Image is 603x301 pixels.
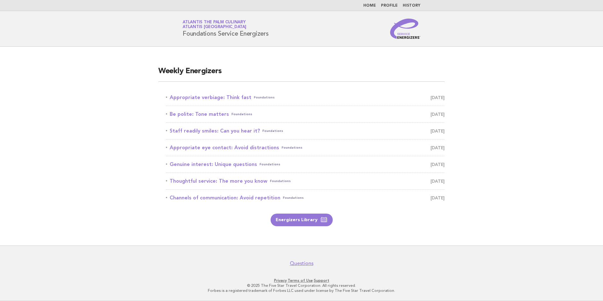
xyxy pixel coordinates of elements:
[166,110,445,119] a: Be polite: Tone mattersFoundations [DATE]
[381,4,398,8] a: Profile
[430,93,445,102] span: [DATE]
[166,127,445,135] a: Staff readily smiles: Can you hear it?Foundations [DATE]
[430,127,445,135] span: [DATE]
[430,193,445,202] span: [DATE]
[282,143,302,152] span: Foundations
[231,110,252,119] span: Foundations
[183,20,246,29] a: Atlantis The Palm CulinaryAtlantis [GEOGRAPHIC_DATA]
[183,25,246,29] span: Atlantis [GEOGRAPHIC_DATA]
[108,283,495,288] p: © 2025 The Five Star Travel Corporation. All rights reserved.
[363,4,376,8] a: Home
[274,278,287,283] a: Privacy
[314,278,329,283] a: Support
[166,177,445,186] a: Thoughtful service: The more you knowFoundations [DATE]
[166,143,445,152] a: Appropriate eye contact: Avoid distractionsFoundations [DATE]
[260,160,280,169] span: Foundations
[166,193,445,202] a: Channels of communication: Avoid repetitionFoundations [DATE]
[254,93,275,102] span: Foundations
[390,19,420,39] img: Service Energizers
[430,143,445,152] span: [DATE]
[158,66,445,82] h2: Weekly Energizers
[290,260,313,267] a: Questions
[430,110,445,119] span: [DATE]
[430,177,445,186] span: [DATE]
[270,177,291,186] span: Foundations
[108,278,495,283] p: · ·
[166,160,445,169] a: Genuine interest: Unique questionsFoundations [DATE]
[430,160,445,169] span: [DATE]
[283,193,304,202] span: Foundations
[183,21,269,37] h1: Foundations Service Energizers
[288,278,313,283] a: Terms of Use
[166,93,445,102] a: Appropriate verbiage: Think fastFoundations [DATE]
[108,288,495,293] p: Forbes is a registered trademark of Forbes LLC used under license by The Five Star Travel Corpora...
[403,4,420,8] a: History
[271,214,333,226] a: Energizers Library
[262,127,283,135] span: Foundations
